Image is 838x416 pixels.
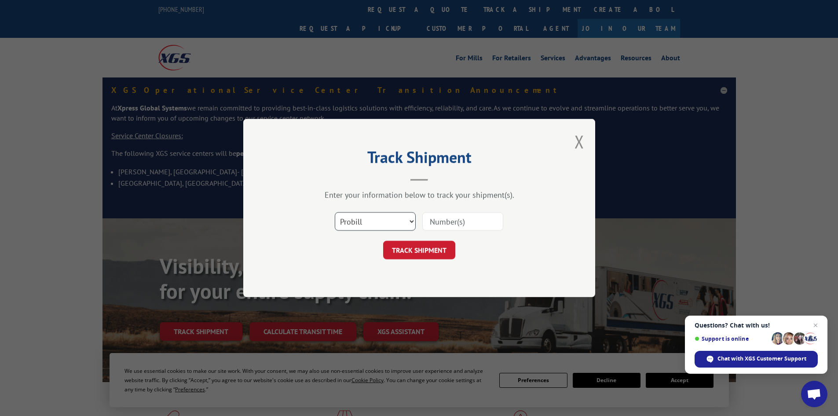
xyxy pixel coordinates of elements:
[422,212,503,231] input: Number(s)
[695,351,818,368] span: Chat with XGS Customer Support
[695,322,818,329] span: Questions? Chat with us!
[695,335,768,342] span: Support is online
[717,355,806,363] span: Chat with XGS Customer Support
[801,381,827,407] a: Open chat
[575,130,584,153] button: Close modal
[383,241,455,259] button: TRACK SHIPMENT
[287,190,551,200] div: Enter your information below to track your shipment(s).
[287,151,551,168] h2: Track Shipment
